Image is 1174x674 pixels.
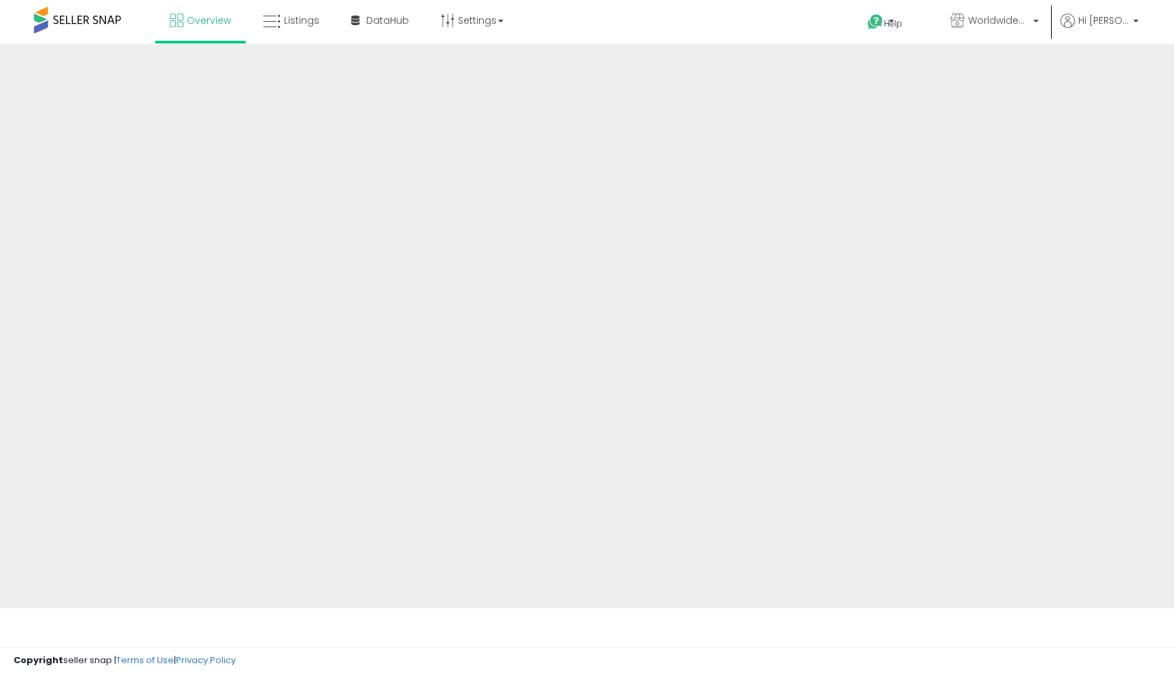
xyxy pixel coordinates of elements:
span: Hi [PERSON_NAME] [1078,14,1129,27]
span: DataHub [366,14,409,27]
span: Help [884,18,902,29]
span: Listings [284,14,319,27]
i: Get Help [867,14,884,31]
span: WorldwideSuperStore [968,14,1029,27]
a: Help [857,3,929,44]
span: Overview [187,14,231,27]
a: Hi [PERSON_NAME] [1061,14,1139,44]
